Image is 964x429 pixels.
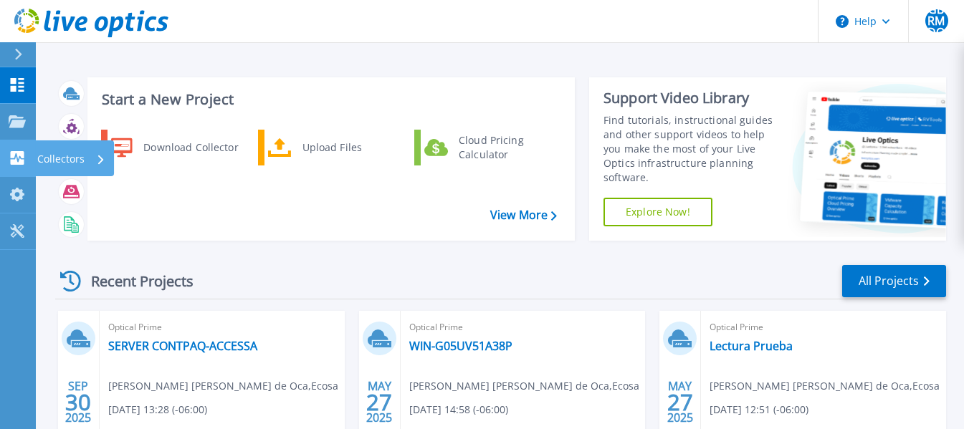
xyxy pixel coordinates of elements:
[667,376,694,428] div: MAY 2025
[366,376,393,428] div: MAY 2025
[842,265,946,297] a: All Projects
[452,133,558,162] div: Cloud Pricing Calculator
[710,339,793,353] a: Lectura Prueba
[414,130,561,165] a: Cloud Pricing Calculator
[108,319,336,335] span: Optical Prime
[65,396,91,408] span: 30
[667,396,693,408] span: 27
[366,396,392,408] span: 27
[108,402,207,418] span: [DATE] 13:28 (-06:00)
[603,113,781,185] div: Find tutorials, instructional guides and other support videos to help you make the most of your L...
[258,130,405,165] a: Upload Files
[136,133,244,162] div: Download Collector
[603,198,712,226] a: Explore Now!
[108,339,257,353] a: SERVER CONTPAQ-ACCESSA
[295,133,401,162] div: Upload Files
[925,4,948,38] span: GBRMDO
[101,130,248,165] a: Download Collector
[710,402,808,418] span: [DATE] 12:51 (-06:00)
[603,89,781,107] div: Support Video Library
[65,376,92,428] div: SEP 2025
[490,208,557,222] a: View More
[55,264,213,299] div: Recent Projects
[710,378,940,394] span: [PERSON_NAME] [PERSON_NAME] de Oca , Ecosa
[409,339,512,353] a: WIN-G05UV51A38P
[37,140,85,178] p: Collectors
[409,378,639,394] span: [PERSON_NAME] [PERSON_NAME] de Oca , Ecosa
[409,319,637,335] span: Optical Prime
[102,92,556,107] h3: Start a New Project
[710,319,937,335] span: Optical Prime
[108,378,338,394] span: [PERSON_NAME] [PERSON_NAME] de Oca , Ecosa
[409,402,508,418] span: [DATE] 14:58 (-06:00)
